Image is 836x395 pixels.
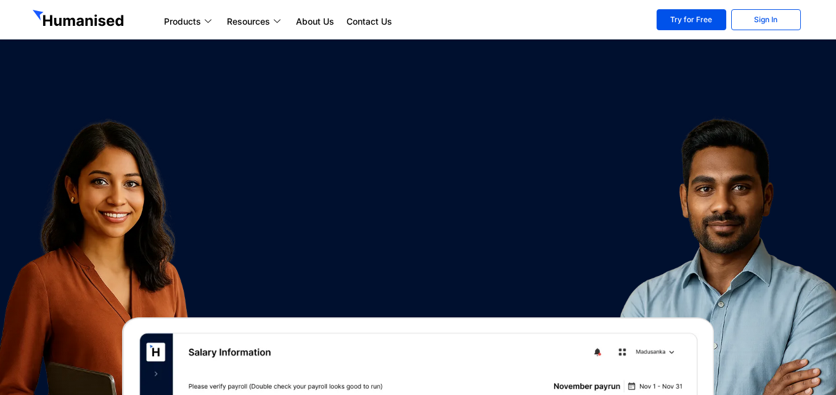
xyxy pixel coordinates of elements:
a: Resources [221,14,290,29]
a: Try for Free [657,9,726,30]
a: Sign In [731,9,801,30]
img: GetHumanised Logo [33,10,126,30]
a: About Us [290,14,340,29]
a: Products [158,14,221,29]
a: Contact Us [340,14,398,29]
